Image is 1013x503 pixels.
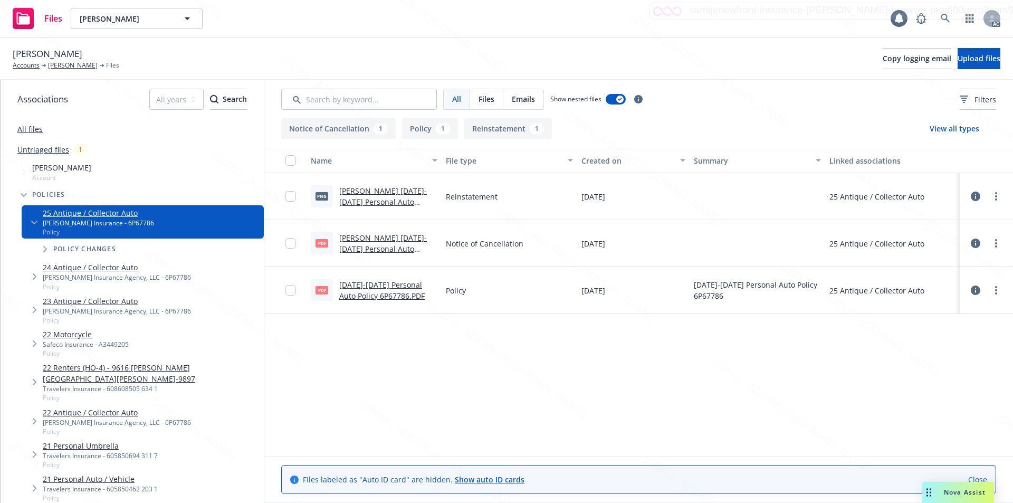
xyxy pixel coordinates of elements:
[958,53,1000,63] span: Upload files
[446,238,523,249] span: Notice of Cancellation
[43,296,191,307] a: 23 Antique / Collector Auto
[73,144,88,156] div: 1
[43,407,191,418] a: 22 Antique / Collector Auto
[829,155,956,166] div: Linked associations
[829,238,924,249] div: 25 Antique / Collector Auto
[550,94,601,103] span: Show nested files
[43,262,191,273] a: 24 Antique / Collector Auto
[13,47,82,61] span: [PERSON_NAME]
[71,8,203,29] button: [PERSON_NAME]
[455,474,524,485] a: Show auto ID cards
[80,13,171,24] span: [PERSON_NAME]
[990,237,1002,250] a: more
[436,123,450,135] div: 1
[442,148,577,173] button: File type
[446,155,561,166] div: File type
[43,207,154,219] a: 25 Antique / Collector Auto
[512,93,535,105] span: Emails
[581,238,605,249] span: [DATE]
[43,349,129,358] span: Policy
[48,61,98,70] a: [PERSON_NAME]
[581,285,605,296] span: [DATE]
[479,93,494,105] span: Files
[17,144,69,155] a: Untriaged files
[43,440,158,451] a: 21 Personal Umbrella
[316,192,328,200] span: PNG
[281,118,396,139] button: Notice of Cancellation
[446,285,466,296] span: Policy
[43,329,129,340] a: 22 Motorcycle
[53,246,116,252] span: Policy changes
[44,14,62,23] span: Files
[32,162,91,173] span: [PERSON_NAME]
[43,427,191,436] span: Policy
[43,340,129,349] div: Safeco Insurance - A3449205
[581,155,674,166] div: Created on
[316,239,328,247] span: pdf
[883,53,951,63] span: Copy logging email
[402,118,458,139] button: Policy
[577,148,690,173] button: Created on
[922,482,994,503] button: Nova Assist
[285,238,296,249] input: Toggle Row Selected
[990,284,1002,297] a: more
[17,124,43,134] a: All files
[960,89,996,110] button: Filters
[829,285,924,296] div: 25 Antique / Collector Auto
[106,61,119,70] span: Files
[944,488,986,497] span: Nova Assist
[911,8,932,29] a: Report a Bug
[883,48,951,69] button: Copy logging email
[43,418,191,427] div: [PERSON_NAME] Insurance Agency, LLC - 6P67786
[958,48,1000,69] button: Upload files
[307,148,442,173] button: Name
[43,451,158,460] div: Travelers Insurance - 605850694 311 7
[43,362,260,384] a: 22 Renters (HO-4) - 9616 [PERSON_NAME][GEOGRAPHIC_DATA][PERSON_NAME]-9897
[464,118,552,139] button: Reinstatement
[829,191,924,202] div: 25 Antique / Collector Auto
[960,94,996,105] span: Filters
[694,279,820,301] span: [DATE]-[DATE] Personal Auto Policy 6P67786
[13,61,40,70] a: Accounts
[17,92,68,106] span: Associations
[990,190,1002,203] a: more
[581,191,605,202] span: [DATE]
[32,192,65,198] span: Policies
[339,186,427,229] a: [PERSON_NAME] [DATE]-[DATE] Personal Auto Reinstatement Effective [DATE].PNG
[339,280,425,301] a: [DATE]-[DATE] Personal Auto Policy 6P67786.PDF
[339,233,427,276] a: [PERSON_NAME] [DATE]-[DATE] Personal Auto Notice of Cancellation Effective [DATE].pdf
[452,93,461,105] span: All
[43,316,191,325] span: Policy
[285,155,296,166] input: Select all
[316,286,328,294] span: PDF
[285,285,296,296] input: Toggle Row Selected
[935,8,956,29] a: Search
[8,4,66,33] a: Files
[43,307,191,316] div: [PERSON_NAME] Insurance Agency, LLC - 6P67786
[374,123,388,135] div: 1
[43,282,191,291] span: Policy
[922,482,935,503] div: Drag to move
[281,89,437,110] input: Search by keyword...
[43,460,158,469] span: Policy
[694,155,809,166] div: Summary
[43,273,191,282] div: [PERSON_NAME] Insurance Agency, LLC - 6P67786
[285,191,296,202] input: Toggle Row Selected
[43,219,154,227] div: [PERSON_NAME] Insurance - 6P67786
[974,94,996,105] span: Filters
[43,493,158,502] span: Policy
[303,474,524,485] span: Files labeled as "Auto ID card" are hidden.
[311,155,426,166] div: Name
[913,118,996,139] button: View all types
[959,8,980,29] a: Switch app
[210,89,247,109] div: Search
[210,89,247,110] button: SearchSearch
[32,173,91,182] span: Account
[43,485,158,493] div: Travelers Insurance - 605850462 203 1
[446,191,498,202] span: Reinstatement
[210,95,218,103] svg: Search
[43,393,260,402] span: Policy
[43,473,158,485] a: 21 Personal Auto / Vehicle
[43,227,154,236] span: Policy
[530,123,544,135] div: 1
